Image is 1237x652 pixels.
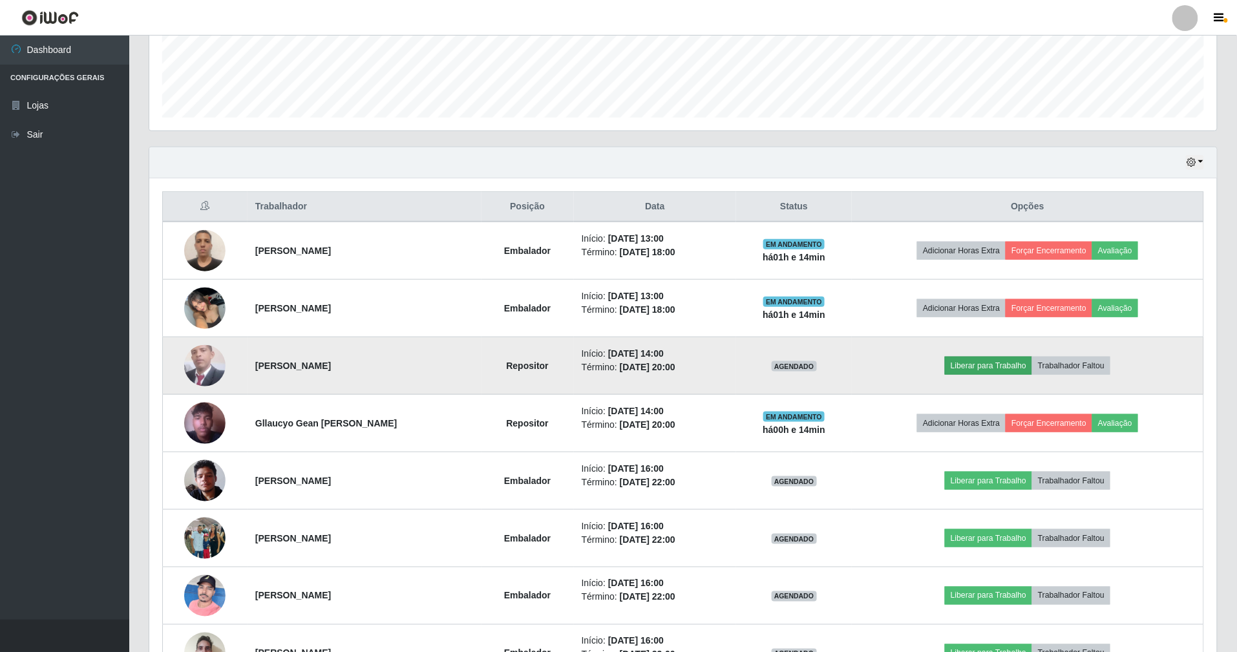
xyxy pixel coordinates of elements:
[582,462,728,476] li: Início:
[582,591,728,604] li: Término:
[945,357,1032,375] button: Liberar para Trabalho
[763,239,825,249] span: EM ANDAMENTO
[763,412,825,422] span: EM ANDAMENTO
[255,361,331,371] strong: [PERSON_NAME]
[1006,299,1092,317] button: Forçar Encerramento
[507,418,549,428] strong: Repositor
[763,425,825,435] strong: há 00 h e 14 min
[248,192,481,222] th: Trabalhador
[620,362,675,372] time: [DATE] 20:00
[481,192,574,222] th: Posição
[184,511,226,566] img: 1736432755122.jpeg
[620,247,675,257] time: [DATE] 18:00
[1006,242,1092,260] button: Forçar Encerramento
[255,303,331,313] strong: [PERSON_NAME]
[608,348,664,359] time: [DATE] 14:00
[255,476,331,486] strong: [PERSON_NAME]
[582,289,728,303] li: Início:
[184,568,226,623] img: 1735860830923.jpeg
[504,303,551,313] strong: Embalador
[1032,587,1110,605] button: Trabalhador Faltou
[1092,242,1138,260] button: Avaliação
[763,297,825,307] span: EM ANDAMENTO
[184,280,226,335] img: 1754455708839.jpeg
[255,591,331,601] strong: [PERSON_NAME]
[574,192,736,222] th: Data
[582,232,728,246] li: Início:
[608,636,664,646] time: [DATE] 16:00
[1006,414,1092,432] button: Forçar Encerramento
[917,299,1006,317] button: Adicionar Horas Extra
[620,304,675,315] time: [DATE] 18:00
[736,192,852,222] th: Status
[582,520,728,533] li: Início:
[763,252,825,262] strong: há 01 h e 14 min
[582,533,728,547] li: Término:
[21,10,79,26] img: CoreUI Logo
[917,414,1006,432] button: Adicionar Horas Extra
[1032,529,1110,547] button: Trabalhador Faltou
[945,472,1032,490] button: Liberar para Trabalho
[504,533,551,543] strong: Embalador
[1092,414,1138,432] button: Avaliação
[582,418,728,432] li: Término:
[1092,299,1138,317] button: Avaliação
[608,291,664,301] time: [DATE] 13:00
[608,578,664,589] time: [DATE] 16:00
[620,592,675,602] time: [DATE] 22:00
[582,476,728,489] li: Término:
[620,419,675,430] time: [DATE] 20:00
[1032,357,1110,375] button: Trabalhador Faltou
[772,534,817,544] span: AGENDADO
[582,577,728,591] li: Início:
[255,418,397,428] strong: Gllaucyo Gean [PERSON_NAME]
[917,242,1006,260] button: Adicionar Horas Extra
[184,223,226,278] img: 1745348003536.jpeg
[582,347,728,361] li: Início:
[255,533,331,543] strong: [PERSON_NAME]
[582,405,728,418] li: Início:
[582,635,728,648] li: Início:
[184,453,226,508] img: 1752200224792.jpeg
[772,476,817,487] span: AGENDADO
[608,406,664,416] time: [DATE] 14:00
[945,529,1032,547] button: Liberar para Trabalho
[620,477,675,487] time: [DATE] 22:00
[582,303,728,317] li: Término:
[184,386,226,460] img: 1750804753278.jpeg
[763,310,825,320] strong: há 01 h e 14 min
[582,246,728,259] li: Término:
[620,534,675,545] time: [DATE] 22:00
[945,587,1032,605] button: Liberar para Trabalho
[507,361,549,371] strong: Repositor
[504,246,551,256] strong: Embalador
[184,342,226,388] img: 1740078176473.jpeg
[608,521,664,531] time: [DATE] 16:00
[504,591,551,601] strong: Embalador
[1032,472,1110,490] button: Trabalhador Faltou
[772,361,817,372] span: AGENDADO
[582,361,728,374] li: Término:
[772,591,817,602] span: AGENDADO
[608,463,664,474] time: [DATE] 16:00
[255,246,331,256] strong: [PERSON_NAME]
[852,192,1203,222] th: Opções
[608,233,664,244] time: [DATE] 13:00
[504,476,551,486] strong: Embalador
